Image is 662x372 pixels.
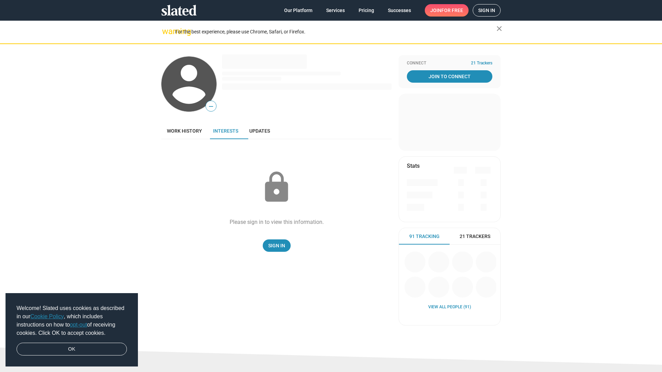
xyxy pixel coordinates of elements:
span: 21 Trackers [460,233,490,240]
mat-card-title: Stats [407,162,420,169]
a: Sign in [473,4,501,17]
span: Successes [388,4,411,17]
span: Join To Connect [408,70,491,83]
span: 21 Trackers [471,61,492,66]
a: Cookie Policy [30,313,64,319]
a: View all People (91) [428,304,471,310]
span: Work history [167,128,202,134]
a: Our Platform [279,4,318,17]
a: Services [321,4,350,17]
a: Interests [208,123,244,139]
span: Our Platform [284,4,312,17]
span: Services [326,4,345,17]
a: dismiss cookie message [17,343,127,356]
a: Updates [244,123,275,139]
span: 91 Tracking [409,233,440,240]
span: — [206,102,216,111]
a: Join To Connect [407,70,492,83]
span: Sign In [268,239,285,252]
a: Joinfor free [425,4,469,17]
mat-icon: warning [162,27,170,35]
span: Sign in [478,4,495,16]
div: cookieconsent [6,293,138,367]
div: Please sign in to view this information. [230,218,324,226]
a: Pricing [353,4,380,17]
span: Welcome! Slated uses cookies as described in our , which includes instructions on how to of recei... [17,304,127,337]
a: Work history [161,123,208,139]
div: Connect [407,61,492,66]
mat-icon: close [495,24,503,33]
span: Pricing [359,4,374,17]
span: Updates [249,128,270,134]
div: For the best experience, please use Chrome, Safari, or Firefox. [175,27,496,37]
span: Join [430,4,463,17]
span: Interests [213,128,238,134]
mat-icon: lock [259,170,294,205]
a: Sign In [263,239,291,252]
a: opt-out [70,322,87,328]
span: for free [441,4,463,17]
a: Successes [382,4,417,17]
